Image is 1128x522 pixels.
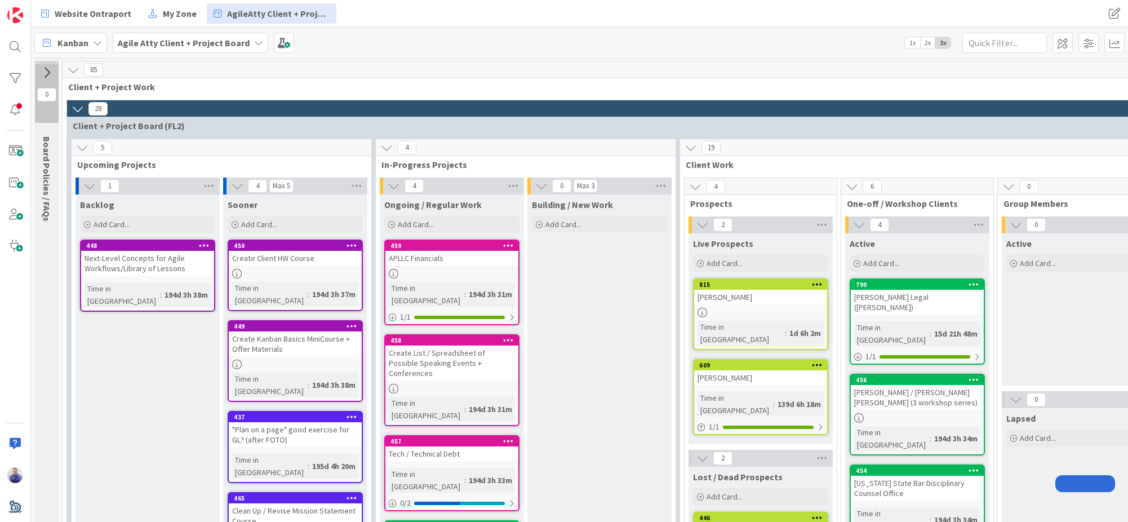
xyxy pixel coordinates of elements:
span: 1 / 1 [400,311,411,323]
div: 15d 21h 48m [931,328,980,340]
div: 437 [234,413,362,421]
span: Add Card... [94,219,130,229]
span: : [785,327,787,339]
div: 790 [856,281,984,289]
span: 1x [905,37,920,48]
span: 4 [706,180,725,193]
a: 458Create List / Spreadsheet of Possible Speaking Events + ConferencesTime in [GEOGRAPHIC_DATA]:1... [384,334,519,426]
span: 85 [84,63,103,77]
div: 790[PERSON_NAME] Legal ([PERSON_NAME]) [851,280,984,315]
a: 449Create Kanban Basics MiniCourse + Offer MaterialsTime in [GEOGRAPHIC_DATA]:194d 3h 38m [228,320,363,402]
div: 458Create List / Spreadsheet of Possible Speaking Events + Conferences [385,335,518,381]
span: Add Card... [398,219,434,229]
div: Time in [GEOGRAPHIC_DATA] [389,468,464,493]
a: 609[PERSON_NAME]Time in [GEOGRAPHIC_DATA]:139d 6h 18m1/1 [693,359,828,435]
div: Time in [GEOGRAPHIC_DATA] [698,321,785,346]
span: 4 [870,218,889,232]
span: : [773,398,775,410]
span: Add Card... [707,492,743,502]
span: 0 [1019,180,1038,193]
div: [PERSON_NAME] [694,290,827,304]
div: Next-Level Concepts for Agile Workflows/Library of Lessons [81,251,214,276]
div: 194d 3h 38m [162,289,211,301]
div: 454[US_STATE] State Bar Disciplinary Counsel Office [851,466,984,501]
span: Prospects [690,198,823,209]
span: : [308,288,309,300]
div: 437 [229,412,362,422]
span: 2x [920,37,935,48]
div: 815[PERSON_NAME] [694,280,827,304]
div: 465 [229,493,362,503]
span: My Zone [163,7,197,20]
div: 815 [694,280,827,290]
div: 194d 3h 34m [931,432,980,445]
div: 458 [385,335,518,346]
div: 0/2 [385,496,518,510]
span: Sooner [228,199,257,210]
span: AgileAtty Client + Project [227,7,330,20]
div: 448 [81,241,214,251]
div: 459APLLC Financials [385,241,518,266]
a: Website Ontraport [34,3,138,24]
a: 450Create Client HW CourseTime in [GEOGRAPHIC_DATA]:194d 3h 37m [228,240,363,311]
span: Add Card... [863,258,899,268]
div: [PERSON_NAME] / [PERSON_NAME] [PERSON_NAME] (3 workshop series) [851,385,984,410]
span: Website Ontraport [55,7,131,20]
span: 0 / 2 [400,497,411,509]
div: Time in [GEOGRAPHIC_DATA] [854,426,930,451]
div: 609 [694,360,827,370]
span: Board Policies / FAQs [41,136,52,222]
div: 456[PERSON_NAME] / [PERSON_NAME] [PERSON_NAME] (3 workshop series) [851,375,984,410]
div: 448Next-Level Concepts for Agile Workflows/Library of Lessons [81,241,214,276]
div: Time in [GEOGRAPHIC_DATA] [854,321,930,346]
div: 139d 6h 18m [775,398,824,410]
span: 0 [1027,393,1046,406]
input: Quick Filter... [962,33,1047,53]
div: 457 [390,437,518,445]
div: 456 [851,375,984,385]
img: avatar [7,499,23,515]
div: 454 [856,467,984,475]
span: 1 / 1 [709,421,720,433]
span: Add Card... [545,219,581,229]
span: : [930,328,931,340]
span: In-Progress Projects [381,159,661,170]
div: 456 [856,376,984,384]
div: 194d 3h 31m [466,288,515,300]
div: [PERSON_NAME] [694,370,827,385]
a: 456[PERSON_NAME] / [PERSON_NAME] [PERSON_NAME] (3 workshop series)Time in [GEOGRAPHIC_DATA]:194d ... [850,374,985,455]
a: 459APLLC FinancialsTime in [GEOGRAPHIC_DATA]:194d 3h 31m1/1 [384,240,519,325]
span: Ongoing / Regular Work [384,199,482,210]
span: 2 [713,452,732,465]
a: 448Next-Level Concepts for Agile Workflows/Library of LessonsTime in [GEOGRAPHIC_DATA]:194d 3h 38m [80,240,215,312]
div: 609 [699,361,827,369]
div: Time in [GEOGRAPHIC_DATA] [389,282,464,307]
span: : [160,289,162,301]
span: Add Card... [707,258,743,268]
div: 459 [390,242,518,250]
span: : [308,379,309,391]
span: Building / New Work [532,199,613,210]
div: 437"Plan on a page" good exercise for GL? (after FOTO) [229,412,362,447]
span: : [464,474,466,486]
span: 2 [713,218,732,232]
span: Live Prospects [693,238,753,249]
div: Time in [GEOGRAPHIC_DATA] [232,373,308,397]
span: Active [850,238,875,249]
span: 5 [93,141,112,154]
div: [US_STATE] State Bar Disciplinary Counsel Office [851,476,984,501]
div: 1/1 [385,310,518,324]
span: Lapsed [1006,413,1036,424]
span: 0 [552,179,571,193]
div: Time in [GEOGRAPHIC_DATA] [232,282,308,307]
div: 459 [385,241,518,251]
div: 457Tech / Technical Debt [385,436,518,461]
div: APLLC Financials [385,251,518,266]
div: Time in [GEOGRAPHIC_DATA] [85,282,160,307]
div: 194d 3h 37m [309,288,358,300]
span: Add Card... [241,219,277,229]
span: One-off / Workshop Clients [847,198,979,209]
div: 194d 3h 31m [466,403,515,415]
div: 448 [86,242,214,250]
img: JG [7,467,23,483]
